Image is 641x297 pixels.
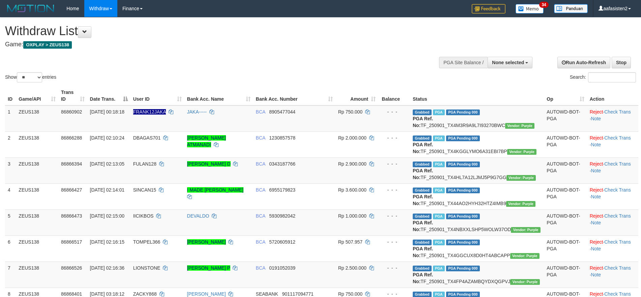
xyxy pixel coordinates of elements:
[557,57,610,68] a: Run Auto-Refresh
[433,240,445,245] span: Marked by aafpengsreynich
[187,213,209,219] a: DEVALDO
[90,109,124,115] span: [DATE] 00:18:18
[604,135,631,141] a: Check Trans
[338,109,362,115] span: Rp 750.000
[338,187,367,193] span: Rp 3.600.000
[410,131,544,157] td: TF_250901_TX4KGGLYMO6A31EBI7BP
[590,265,603,271] a: Reject
[256,109,265,115] span: BCA
[16,86,58,105] th: Game/API: activate to sort column ascending
[381,160,407,167] div: - - -
[61,187,82,193] span: 86866427
[187,265,230,271] a: [PERSON_NAME] P
[413,142,433,154] b: PGA Ref. No:
[446,266,480,271] span: PGA Pending
[90,265,124,271] span: [DATE] 02:16:36
[590,135,603,141] a: Reject
[410,262,544,288] td: TF_250901_TX4FP4AZAMBQYDXQGPVJ
[587,183,638,209] td: · ·
[488,57,532,68] button: None selected
[256,265,265,271] span: BCA
[410,183,544,209] td: TF_250901_TX44AO2HYH32HTZ4IMB9
[604,187,631,193] a: Check Trans
[61,239,82,245] span: 86866517
[5,105,16,132] td: 1
[433,188,445,193] span: Marked by aafpengsreynich
[23,41,72,49] span: OXPLAY > ZEUS138
[61,135,82,141] span: 86866288
[410,105,544,132] td: TF_250901_TX4M3R9A9L7I93270BWC
[604,291,631,297] a: Check Trans
[58,86,87,105] th: Trans ID: activate to sort column ascending
[587,86,638,105] th: Action
[338,239,362,245] span: Rp 507.957
[256,239,265,245] span: BCA
[591,246,601,251] a: Note
[90,187,124,193] span: [DATE] 02:14:01
[16,209,58,236] td: ZEUS138
[446,188,480,193] span: PGA Pending
[413,162,432,167] span: Grabbed
[505,123,534,129] span: Vendor URL: https://trx4.1velocity.biz
[587,105,638,132] td: · ·
[133,187,156,193] span: SINCAN15
[61,161,82,167] span: 86866394
[446,214,480,219] span: PGA Pending
[5,86,16,105] th: ID
[433,266,445,271] span: Marked by aafpengsreynich
[187,239,226,245] a: [PERSON_NAME]
[5,236,16,262] td: 6
[433,214,445,219] span: Marked by aafpengsreynich
[253,86,336,105] th: Bank Acc. Number: activate to sort column ascending
[446,109,480,115] span: PGA Pending
[61,265,82,271] span: 86866526
[492,60,524,65] span: None selected
[604,161,631,167] a: Check Trans
[5,24,420,38] h1: Withdraw List
[587,236,638,262] td: · ·
[16,131,58,157] td: ZEUS138
[16,157,58,183] td: ZEUS138
[591,220,601,225] a: Note
[269,213,295,219] span: Copy 5930982042 to clipboard
[16,236,58,262] td: ZEUS138
[506,201,535,207] span: Vendor URL: https://trx4.1velocity.biz
[516,4,544,14] img: Button%20Memo.svg
[269,161,295,167] span: Copy 0343187766 to clipboard
[61,291,82,297] span: 86868401
[588,72,636,82] input: Search:
[338,135,367,141] span: Rp 2.000.000
[90,135,124,141] span: [DATE] 02:10:24
[256,135,265,141] span: BCA
[269,265,295,271] span: Copy 0191052039 to clipboard
[133,239,161,245] span: TOMPEL366
[256,291,278,297] span: SEABANK
[5,157,16,183] td: 3
[381,239,407,245] div: - - -
[5,72,56,82] label: Show entries
[510,279,540,285] span: Vendor URL: https://trx4.1velocity.biz
[410,209,544,236] td: TF_250901_TX4NBXXLSHP5WOLW37OD
[381,134,407,141] div: - - -
[591,272,601,277] a: Note
[446,240,480,245] span: PGA Pending
[133,161,156,167] span: FULAN128
[381,187,407,193] div: - - -
[256,213,265,219] span: BCA
[413,194,433,206] b: PGA Ref. No:
[256,161,265,167] span: BCA
[544,105,587,132] td: AUTOWD-BOT-PGA
[90,161,124,167] span: [DATE] 02:13:05
[604,213,631,219] a: Check Trans
[587,209,638,236] td: · ·
[5,209,16,236] td: 5
[590,239,603,245] a: Reject
[16,105,58,132] td: ZEUS138
[511,227,540,233] span: Vendor URL: https://trx4.1velocity.biz
[187,161,231,167] a: [PERSON_NAME] D
[413,116,433,128] b: PGA Ref. No:
[381,265,407,271] div: - - -
[590,291,603,297] a: Reject
[410,236,544,262] td: TF_250901_TX4GGCUX8D0HT4ABCAPP
[544,262,587,288] td: AUTOWD-BOT-PGA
